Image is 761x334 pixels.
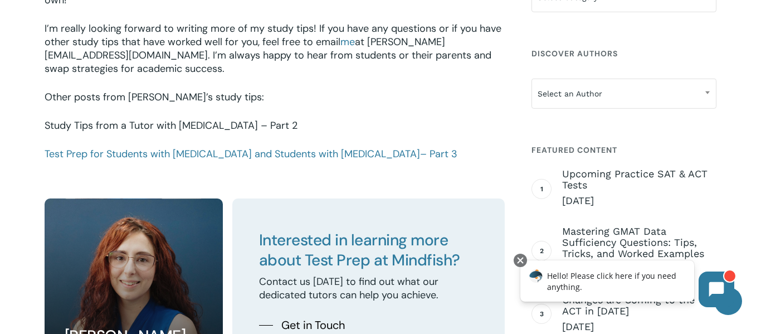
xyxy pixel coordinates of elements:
span: I’m really looking forward to writing more of my study tips! If you have any questions or if you ... [45,22,501,49]
h4: Discover Authors [531,43,716,64]
a: Get in Touch [259,317,345,333]
span: [DATE] [562,320,716,333]
a: Test Prep for Students with [MEDICAL_DATA] and Students with [MEDICAL_DATA]– Part 3 [45,147,457,161]
h4: Featured Content [531,140,716,160]
span: – Part 3 [420,147,457,161]
span: at [PERSON_NAME][EMAIL_ADDRESS][DOMAIN_NAME]. I’m always happy to hear from students or their par... [45,35,491,75]
a: Study Tips from a Tutor with [MEDICAL_DATA] – Part 2 [45,119,297,132]
p: Other posts from [PERSON_NAME]’s study tips: [45,90,505,119]
p: Contact us [DATE] to find out what our dedicated tutors can help you achieve. [259,275,479,302]
span: Select an Author [532,82,716,105]
span: [DATE] [562,194,716,207]
span: Select an Author [531,79,716,109]
a: Mastering GMAT Data Sufficiency Questions: Tips, Tricks, and Worked Examples [DATE] [562,226,716,276]
span: Mastering GMAT Data Sufficiency Questions: Tips, Tricks, and Worked Examples [562,226,716,259]
iframe: Chatbot [509,251,745,318]
span: Interested in learning more about Test Prep at Mindfish? [259,230,460,270]
a: Upcoming Practice SAT & ACT Tests [DATE] [562,168,716,207]
span: Get in Touch [281,317,345,333]
span: Upcoming Practice SAT & ACT Tests [562,168,716,191]
a: me [340,35,355,49]
a: Changes are Coming to the ACT in [DATE] [DATE] [562,294,716,333]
